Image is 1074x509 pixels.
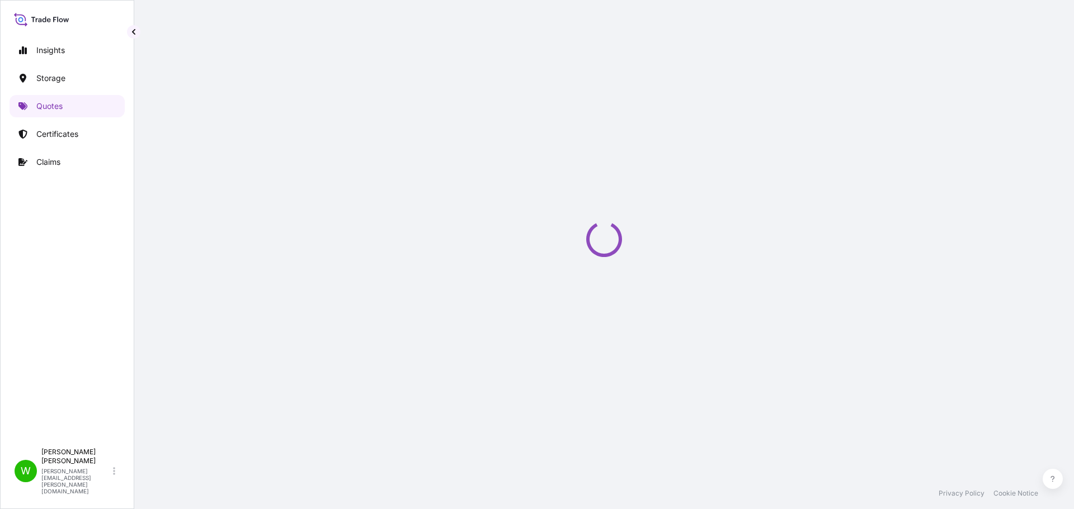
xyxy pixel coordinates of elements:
[10,67,125,89] a: Storage
[939,489,984,498] a: Privacy Policy
[36,156,60,168] p: Claims
[993,489,1038,498] a: Cookie Notice
[41,448,111,465] p: [PERSON_NAME] [PERSON_NAME]
[10,95,125,117] a: Quotes
[36,73,65,84] p: Storage
[10,39,125,61] a: Insights
[10,123,125,145] a: Certificates
[36,45,65,56] p: Insights
[41,468,111,494] p: [PERSON_NAME][EMAIL_ADDRESS][PERSON_NAME][DOMAIN_NAME]
[10,151,125,173] a: Claims
[36,101,63,112] p: Quotes
[21,465,31,477] span: W
[36,129,78,140] p: Certificates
